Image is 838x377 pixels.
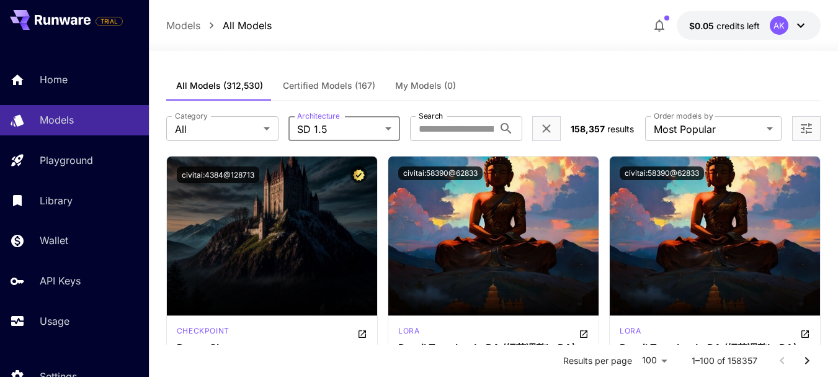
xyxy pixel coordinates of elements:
[357,325,367,340] button: Open in CivitAI
[40,72,68,87] p: Home
[689,20,716,31] span: $0.05
[177,325,230,337] p: checkpoint
[607,124,634,134] span: results
[799,121,814,137] button: Open more filters
[398,325,419,340] div: SD 1.5
[175,111,208,121] label: Category
[419,111,443,121] label: Search
[620,325,641,337] p: lora
[40,112,74,127] p: Models
[40,233,68,248] p: Wallet
[177,325,230,340] div: SD 1.5
[637,352,672,370] div: 100
[96,17,122,26] span: TRIAL
[795,348,819,373] button: Go to next page
[620,325,641,340] div: SD 1.5
[96,14,123,29] span: Add your payment card to enable full platform functionality.
[579,325,589,340] button: Open in CivitAI
[223,18,272,33] a: All Models
[297,111,339,121] label: Architecture
[40,314,69,329] p: Usage
[571,124,605,134] span: 158,357
[40,193,73,208] p: Library
[283,80,375,91] span: Certified Models (167)
[800,325,810,340] button: Open in CivitAI
[689,19,760,32] div: $0.05
[770,16,788,35] div: AK
[40,153,93,168] p: Playground
[654,122,762,137] span: Most Popular
[297,122,381,137] span: SD 1.5
[398,342,589,354] h3: Detail Tweaker LoRA (细节调整LoRA)
[176,80,263,91] span: All Models (312,530)
[395,80,456,91] span: My Models (0)
[620,342,810,354] h3: Detail Tweaker LoRA (细节调整LoRA)
[539,121,554,137] button: Clear filters (1)
[620,166,704,180] button: civitai:58390@62833
[40,273,81,288] p: API Keys
[398,325,419,337] p: lora
[350,166,367,183] button: Certified Model – Vetted for best performance and includes a commercial license.
[166,18,200,33] a: Models
[654,111,713,121] label: Order models by
[563,355,632,367] p: Results per page
[177,166,259,183] button: civitai:4384@128713
[398,166,483,180] button: civitai:58390@62833
[177,342,367,354] h3: DreamShaper
[716,20,760,31] span: credits left
[692,355,757,367] p: 1–100 of 158357
[677,11,821,40] button: $0.05AK
[166,18,272,33] nav: breadcrumb
[175,122,259,137] span: All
